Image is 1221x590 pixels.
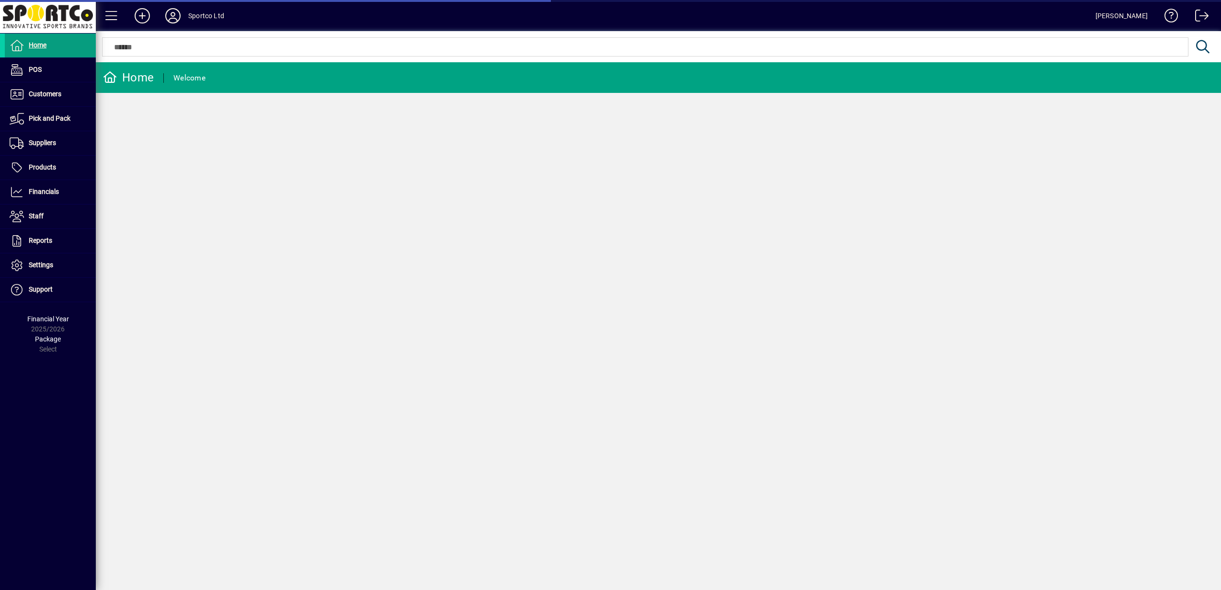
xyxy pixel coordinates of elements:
[29,90,61,98] span: Customers
[5,131,96,155] a: Suppliers
[29,237,52,244] span: Reports
[5,278,96,302] a: Support
[29,188,59,195] span: Financials
[29,285,53,293] span: Support
[29,114,70,122] span: Pick and Pack
[5,156,96,180] a: Products
[5,180,96,204] a: Financials
[5,82,96,106] a: Customers
[29,261,53,269] span: Settings
[29,212,44,220] span: Staff
[5,58,96,82] a: POS
[158,7,188,24] button: Profile
[29,139,56,147] span: Suppliers
[173,70,205,86] div: Welcome
[27,315,69,323] span: Financial Year
[1157,2,1178,33] a: Knowledge Base
[1095,8,1148,23] div: [PERSON_NAME]
[29,66,42,73] span: POS
[35,335,61,343] span: Package
[103,70,154,85] div: Home
[29,41,46,49] span: Home
[188,8,224,23] div: Sportco Ltd
[5,229,96,253] a: Reports
[5,253,96,277] a: Settings
[29,163,56,171] span: Products
[5,107,96,131] a: Pick and Pack
[127,7,158,24] button: Add
[1188,2,1209,33] a: Logout
[5,204,96,228] a: Staff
